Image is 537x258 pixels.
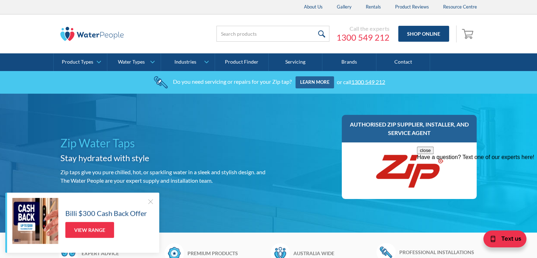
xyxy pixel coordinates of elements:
[417,147,537,231] iframe: podium webchat widget prompt
[336,25,389,32] div: Call the experts
[60,27,124,41] img: The Water People
[322,53,376,71] a: Brands
[398,26,449,42] a: Shop Online
[269,53,322,71] a: Servicing
[65,222,114,238] a: View Range
[161,53,214,71] a: Industries
[215,53,269,71] a: Product Finder
[107,53,161,71] a: Water Types
[12,198,58,244] img: Billi $300 Cash Back Offer
[187,250,267,257] h6: Premium products
[460,25,477,42] a: Open empty cart
[374,149,444,192] img: Zip
[118,59,145,65] div: Water Types
[466,223,537,258] iframe: podium webchat widget bubble
[65,208,147,218] h5: Billi $300 Cash Back Offer
[173,78,292,85] div: Do you need servicing or repairs for your Zip tap?
[351,78,385,85] a: 1300 549 212
[62,59,93,65] div: Product Types
[349,120,470,137] h3: Authorised Zip supplier, installer, and service agent
[337,78,385,85] div: or call
[60,152,266,164] h2: Stay hydrated with style
[336,32,389,43] a: 1300 549 212
[60,168,266,185] p: Zip taps give you pure chilled, hot, or sparkling water in a sleek and stylish design. and The Wa...
[293,250,373,257] h6: Australia wide
[82,250,161,257] h6: Expert advice
[216,26,329,42] input: Search products
[54,53,107,71] a: Product Types
[174,59,196,65] div: Industries
[296,76,334,88] a: Learn more
[462,28,475,39] img: shopping cart
[60,135,266,152] h1: Zip Water Taps
[376,53,430,71] a: Contact
[399,248,479,256] h6: Professional installations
